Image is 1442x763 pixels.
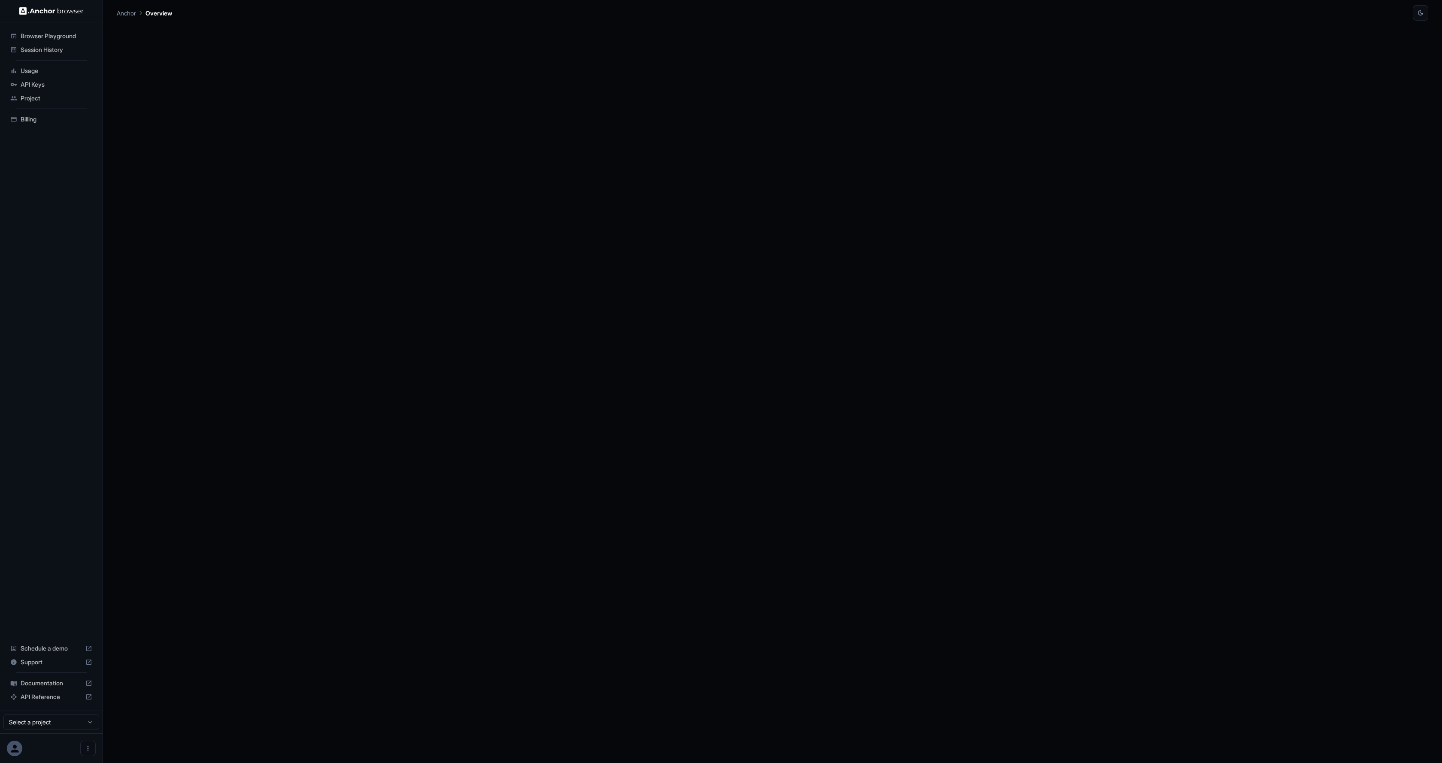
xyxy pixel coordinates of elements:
[21,45,92,54] span: Session History
[19,7,84,15] img: Anchor Logo
[7,642,96,655] div: Schedule a demo
[7,676,96,690] div: Documentation
[21,644,82,653] span: Schedule a demo
[21,67,92,75] span: Usage
[7,690,96,704] div: API Reference
[117,9,136,18] p: Anchor
[21,115,92,124] span: Billing
[145,9,172,18] p: Overview
[7,655,96,669] div: Support
[21,679,82,687] span: Documentation
[21,693,82,701] span: API Reference
[21,94,92,103] span: Project
[7,29,96,43] div: Browser Playground
[7,78,96,91] div: API Keys
[21,658,82,666] span: Support
[80,741,96,756] button: Open menu
[7,112,96,126] div: Billing
[21,32,92,40] span: Browser Playground
[7,64,96,78] div: Usage
[117,8,172,18] nav: breadcrumb
[7,43,96,57] div: Session History
[7,91,96,105] div: Project
[21,80,92,89] span: API Keys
